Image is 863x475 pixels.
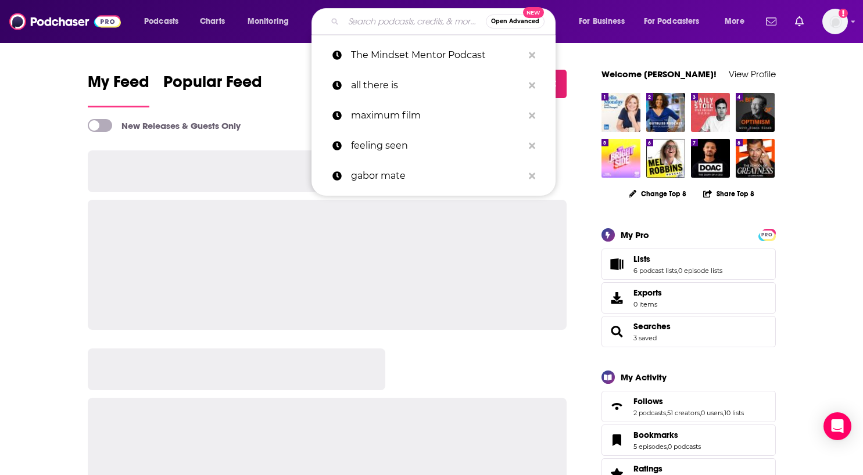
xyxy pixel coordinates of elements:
[839,9,848,18] svg: Add a profile image
[248,13,289,30] span: Monitoring
[823,412,851,440] div: Open Intercom Messenger
[343,12,486,31] input: Search podcasts, credits, & more...
[633,334,657,342] a: 3 saved
[351,70,523,100] p: all there is
[601,139,640,178] img: The Bright Side: A Hello Sunshine Podcast
[691,93,730,132] img: The Daily Stoic
[633,409,666,417] a: 2 podcasts
[633,396,744,406] a: Follows
[633,300,662,308] span: 0 items
[633,463,701,474] a: Ratings
[790,12,808,31] a: Show notifications dropdown
[606,432,629,448] a: Bookmarks
[311,70,556,100] a: all there is
[601,69,717,80] a: Welcome [PERSON_NAME]!
[311,131,556,161] a: feeling seen
[667,442,668,451] span: ,
[606,398,629,415] a: Follows
[633,254,722,264] a: Lists
[601,93,640,132] img: Hello Monday with Jessi Hempel
[667,409,700,417] a: 51 creators
[703,182,755,205] button: Share Top 8
[163,72,262,99] span: Popular Feed
[192,12,232,31] a: Charts
[88,72,149,107] a: My Feed
[646,93,685,132] img: The Gutbliss Podcast
[668,442,701,451] a: 0 podcasts
[491,19,539,24] span: Open Advanced
[677,267,678,275] span: ,
[701,409,723,417] a: 0 users
[144,13,178,30] span: Podcasts
[351,131,523,161] p: feeling seen
[601,249,776,280] span: Lists
[633,321,671,332] a: Searches
[88,72,149,99] span: My Feed
[666,409,667,417] span: ,
[822,9,848,34] span: Logged in as hmill
[621,229,649,240] div: My Pro
[724,409,744,417] a: 10 lists
[700,409,701,417] span: ,
[725,13,744,30] span: More
[601,391,776,422] span: Follows
[486,15,545,28] button: Open AdvancedNew
[622,186,694,201] button: Change Top 8
[323,8,567,35] div: Search podcasts, credits, & more...
[239,12,304,31] button: open menu
[9,10,121,33] img: Podchaser - Follow, Share and Rate Podcasts
[736,139,775,178] img: The School of Greatness
[311,40,556,70] a: The Mindset Mentor Podcast
[633,396,663,406] span: Follows
[646,139,685,178] img: The Mel Robbins Podcast
[601,424,776,456] span: Bookmarks
[644,13,700,30] span: For Podcasters
[633,254,650,264] span: Lists
[606,290,629,306] span: Exports
[311,100,556,131] a: maximum film
[633,442,667,451] a: 5 episodes
[633,430,678,440] span: Bookmarks
[760,229,774,238] a: PRO
[136,12,194,31] button: open menu
[761,12,781,31] a: Show notifications dropdown
[351,100,523,131] p: maximum film
[729,69,776,80] a: View Profile
[88,119,241,132] a: New Releases & Guests Only
[636,12,717,31] button: open menu
[571,12,639,31] button: open menu
[822,9,848,34] img: User Profile
[633,287,662,298] span: Exports
[579,13,625,30] span: For Business
[311,161,556,191] a: gabor mate
[678,267,722,275] a: 0 episode lists
[736,93,775,132] img: A Bit of Optimism
[523,7,544,18] span: New
[606,256,629,272] a: Lists
[163,72,262,107] a: Popular Feed
[717,12,759,31] button: open menu
[606,323,629,340] a: Searches
[691,139,730,178] img: The Diary Of A CEO with Steven Bartlett
[633,463,663,474] span: Ratings
[351,161,523,191] p: gabor mate
[601,316,776,347] span: Searches
[633,267,677,275] a: 6 podcast lists
[621,372,667,383] div: My Activity
[351,40,523,70] p: The Mindset Mentor Podcast
[723,409,724,417] span: ,
[760,231,774,239] span: PRO
[200,13,225,30] span: Charts
[822,9,848,34] button: Show profile menu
